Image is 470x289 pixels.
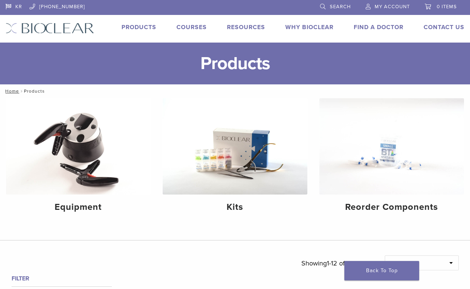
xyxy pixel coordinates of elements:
img: Kits [163,98,307,195]
img: Bioclear [6,23,94,34]
a: Reorder Components [319,98,464,219]
a: Courses [176,24,207,31]
a: Resources [227,24,265,31]
span: 1-12 of 45 [327,259,354,267]
a: Contact Us [424,24,464,31]
span: 0 items [437,4,457,10]
h4: Reorder Components [325,201,458,214]
img: Reorder Components [319,98,464,195]
a: Products [122,24,156,31]
a: Home [3,88,19,94]
a: Back To Top [344,261,419,280]
span: Search [330,4,351,10]
h4: Filter [12,274,112,283]
a: Kits [163,98,307,219]
p: Showing results [301,255,374,271]
h4: Equipment [12,201,145,214]
a: Equipment [6,98,151,219]
a: Find A Doctor [354,24,403,31]
span: My Account [375,4,410,10]
img: Equipment [6,98,151,195]
span: / [19,89,24,93]
h4: Kits [169,201,301,214]
a: Why Bioclear [285,24,334,31]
